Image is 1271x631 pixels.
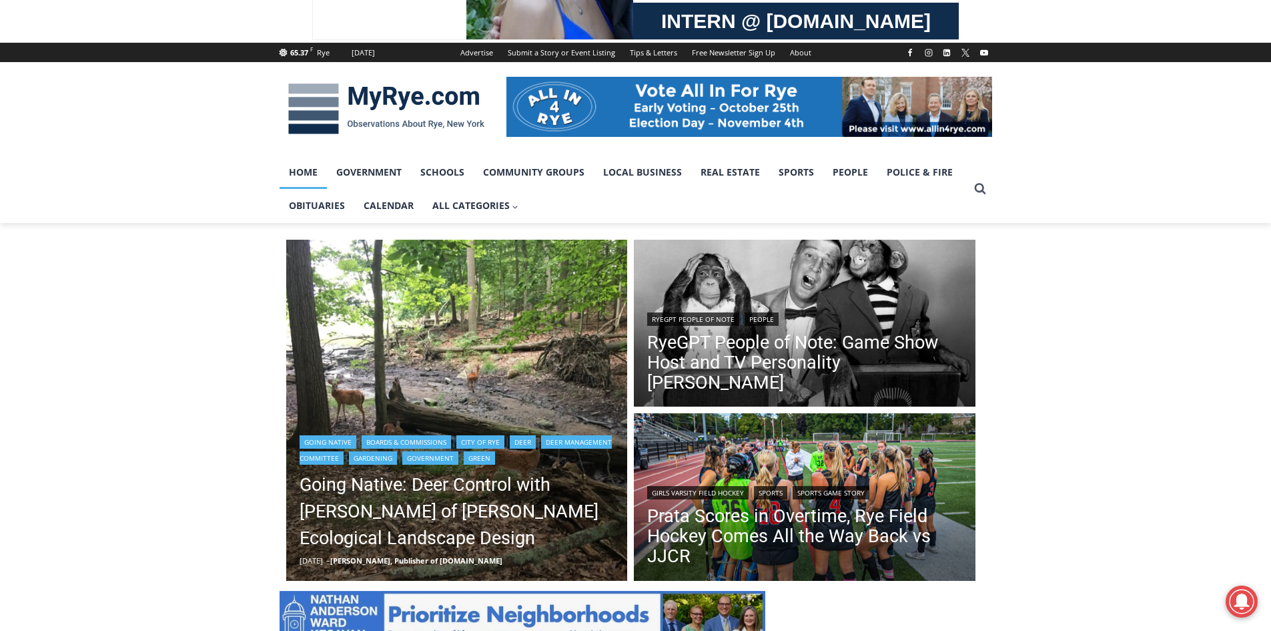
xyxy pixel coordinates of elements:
a: Read More Prata Scores in Overtime, Rye Field Hockey Comes All the Way Back vs JJCR [634,413,975,584]
div: Rye [317,47,330,59]
a: Tips & Letters [622,43,685,62]
a: Boards & Commissions [362,435,451,449]
a: About [783,43,819,62]
span: – [326,556,330,566]
div: "[PERSON_NAME] and I covered the [DATE] Parade, which was a really eye opening experience as I ha... [337,1,630,130]
img: All in for Rye [506,77,992,137]
span: Intern @ [DOMAIN_NAME] [349,133,618,163]
a: Green [464,451,495,465]
a: Facebook [902,45,918,61]
a: YouTube [976,45,992,61]
img: MyRye.com [280,74,493,144]
a: Read More RyeGPT People of Note: Game Show Host and TV Personality Garry Moore [634,240,975,411]
a: Submit a Story or Event Listing [500,43,622,62]
a: [PERSON_NAME], Publisher of [DOMAIN_NAME] [330,556,502,566]
button: Child menu of All Categories [423,189,528,222]
img: (PHOTO: The Rye Field Hockey team from September 16, 2025. Credit: Maureen Tsuchida.) [634,413,975,584]
img: s_800_29ca6ca9-f6cc-433c-a631-14f6620ca39b.jpeg [1,1,133,133]
nav: Primary Navigation [280,156,968,223]
a: Government [327,156,411,189]
a: Police & Fire [877,156,962,189]
time: [DATE] [300,556,323,566]
a: Sports Game Story [793,486,869,499]
a: Girls Varsity Field Hockey [647,486,749,499]
div: 1 [140,113,146,126]
a: Schools [411,156,474,189]
a: Community Groups [474,156,594,189]
div: | [647,310,962,326]
a: Read More Going Native: Deer Control with Missy Fabel of Missy Fabel Ecological Landscape Design [286,240,628,582]
div: 6 [156,113,162,126]
a: Linkedin [939,45,955,61]
span: F [310,45,313,53]
nav: Secondary Navigation [453,43,819,62]
div: | | | | | | | [300,433,614,465]
div: [DATE] [352,47,375,59]
a: Obituaries [280,189,354,222]
a: Sports [754,486,787,499]
button: View Search Form [968,177,992,201]
a: City of Rye [456,435,504,449]
a: RyeGPT People of Note [647,312,739,326]
a: Intern @ [DOMAIN_NAME] [321,130,647,166]
a: Going Native: Deer Control with [PERSON_NAME] of [PERSON_NAME] Ecological Landscape Design [300,471,614,552]
a: X [957,45,973,61]
a: RyeGPT People of Note: Game Show Host and TV Personality [PERSON_NAME] [647,333,962,393]
a: Sports [769,156,823,189]
h4: [PERSON_NAME] Read Sanctuary Fall Fest: [DATE] [11,134,177,165]
div: | | [647,483,962,499]
a: Instagram [921,45,937,61]
a: Local Business [594,156,691,189]
img: (PHOTO: Publicity photo of Garry Moore with his guests, the Marquis Chimps, from The Garry Moore ... [634,240,975,411]
a: Deer [510,435,536,449]
a: People [823,156,877,189]
div: / [149,113,153,126]
a: People [745,312,779,326]
a: Government [402,451,458,465]
div: Co-sponsored by Westchester County Parks [140,39,193,110]
a: Going Native [300,435,356,449]
a: Advertise [453,43,500,62]
a: Real Estate [691,156,769,189]
img: (PHOTO: Deer in the Rye Marshlands Conservancy. File photo. 2017.) [286,240,628,582]
a: Home [280,156,327,189]
a: Free Newsletter Sign Up [685,43,783,62]
a: Prata Scores in Overtime, Rye Field Hockey Comes All the Way Back vs JJCR [647,506,962,566]
span: 65.37 [290,47,308,57]
a: Gardening [349,451,397,465]
a: Calendar [354,189,423,222]
a: [PERSON_NAME] Read Sanctuary Fall Fest: [DATE] [1,133,199,166]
